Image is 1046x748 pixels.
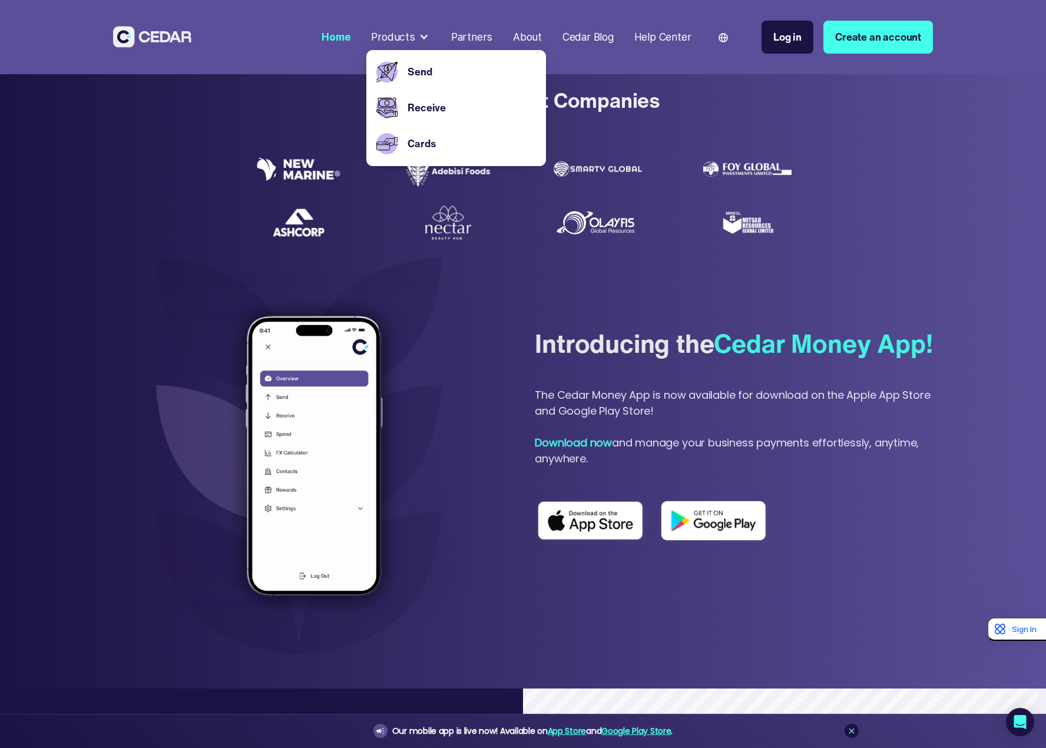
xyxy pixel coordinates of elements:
span: Cedar Money App! [714,325,932,362]
a: Log in [762,21,813,54]
nav: Products [366,50,547,167]
img: Ashcorp Logo [272,208,325,238]
div: Open Intercom Messenger [1006,708,1034,736]
div: The Cedar Money App is now available for download on the Apple App Store and Google Play Store! a... [535,388,937,467]
img: Foy Global Investments Limited Logo [703,161,792,177]
img: world icon [719,33,728,42]
a: Send [408,64,536,80]
a: Cards [408,136,536,151]
a: Partners [446,24,498,51]
div: Log in [773,29,802,45]
a: Home [317,24,356,51]
img: Adebisi Foods logo [404,151,492,187]
a: Cedar Blog [557,24,618,51]
div: Introducing the [535,326,932,362]
div: Our mobile app is live now! Available on and . [392,724,673,739]
div: Cedar Blog [562,29,614,45]
div: Products [371,29,415,45]
img: Mitsab Resources Global Limited Logo [721,196,774,249]
a: About [508,24,547,51]
img: Play store logo [654,492,777,550]
div: Products [366,24,436,49]
strong: Download now [535,436,612,451]
div: Help Center [634,29,691,45]
img: Nectar Beauty Hub logo [422,204,475,241]
img: announcement [376,726,385,736]
img: App store logo [531,493,654,550]
a: Create an account [823,21,933,54]
a: Help Center [629,24,696,51]
div: Partners [451,29,492,45]
a: Receive [408,100,536,115]
img: New Marine logo [254,157,343,181]
div: About [513,29,542,45]
img: cedar mobile app [224,293,405,619]
a: Google Play Store [601,725,671,737]
a: App Store [548,725,586,737]
div: Home [322,29,350,45]
img: Smarty Global logo [554,161,642,177]
img: Olayfis global resources logo [554,208,642,237]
